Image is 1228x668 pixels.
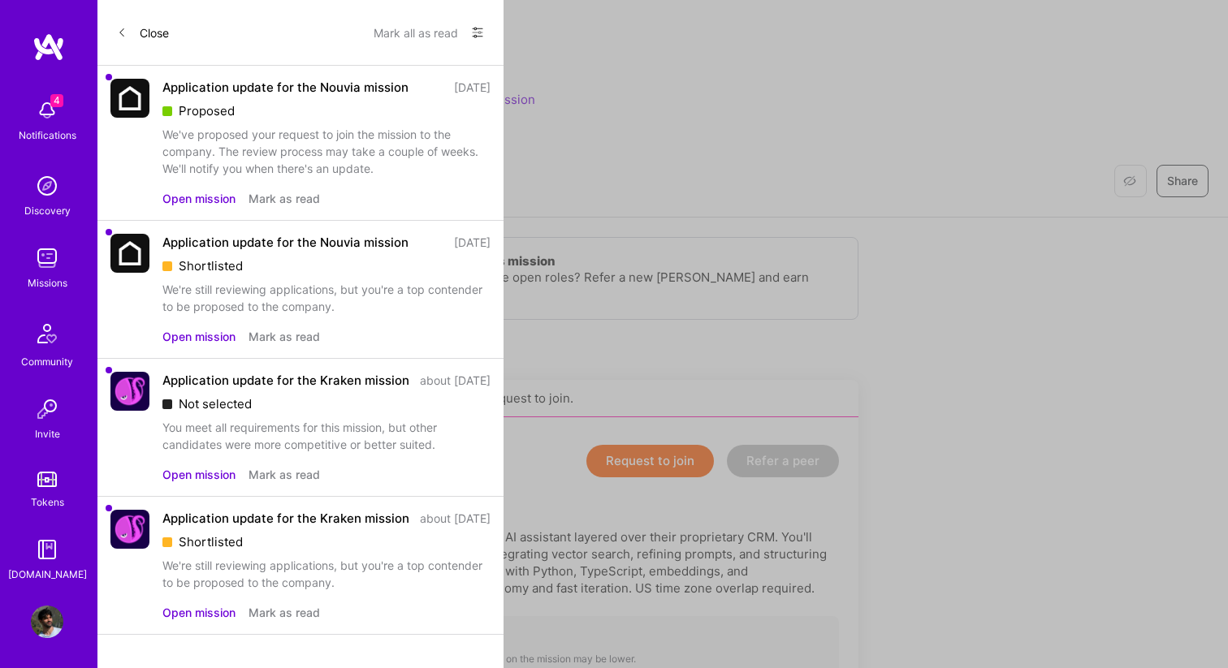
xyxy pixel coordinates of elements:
[24,202,71,219] div: Discovery
[31,493,64,511] div: Tokens
[110,510,149,549] img: Company Logo
[162,79,409,96] div: Application update for the Nouvia mission
[31,170,63,202] img: discovery
[162,126,491,177] div: We've proposed your request to join the mission to the company. The review process may take a cou...
[374,19,458,45] button: Mark all as read
[28,314,67,353] img: Community
[117,19,169,45] button: Close
[21,353,73,370] div: Community
[162,190,236,207] button: Open mission
[249,466,320,483] button: Mark as read
[162,510,409,527] div: Application update for the Kraken mission
[28,274,67,291] div: Missions
[162,281,491,315] div: We're still reviewing applications, but you're a top contender to be proposed to the company.
[162,257,491,274] div: Shortlisted
[31,606,63,638] img: User Avatar
[249,190,320,207] button: Mark as read
[162,372,409,389] div: Application update for the Kraken mission
[162,533,491,550] div: Shortlisted
[110,79,149,118] img: Company Logo
[110,372,149,411] img: Company Logo
[249,604,320,621] button: Mark as read
[162,328,236,345] button: Open mission
[31,242,63,274] img: teamwork
[454,234,491,251] div: [DATE]
[420,510,491,527] div: about [DATE]
[35,425,60,442] div: Invite
[32,32,65,62] img: logo
[8,566,87,583] div: [DOMAIN_NAME]
[162,395,491,412] div: Not selected
[249,328,320,345] button: Mark as read
[31,393,63,425] img: Invite
[162,604,236,621] button: Open mission
[162,466,236,483] button: Open mission
[420,372,491,389] div: about [DATE]
[162,234,409,251] div: Application update for the Nouvia mission
[162,419,491,453] div: You meet all requirements for this mission, but other candidates were more competitive or better ...
[110,234,149,273] img: Company Logo
[37,472,57,487] img: tokens
[27,606,67,638] a: User Avatar
[454,79,491,96] div: [DATE]
[31,533,63,566] img: guide book
[162,102,491,119] div: Proposed
[162,557,491,591] div: We're still reviewing applications, but you're a top contender to be proposed to the company.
